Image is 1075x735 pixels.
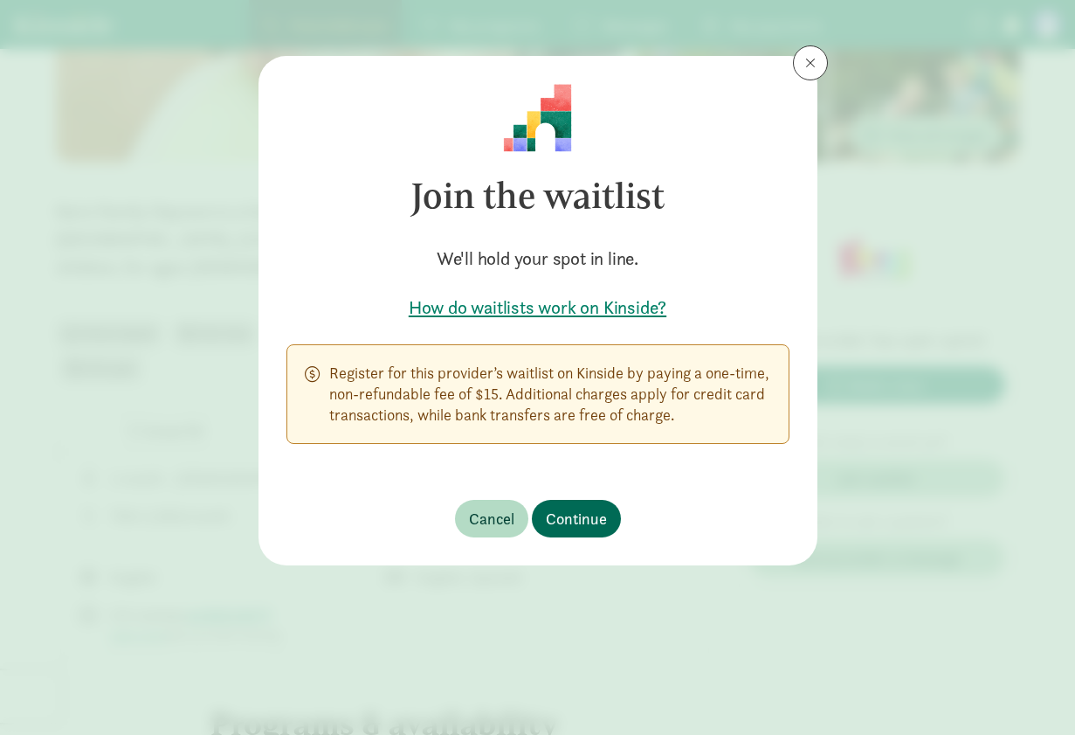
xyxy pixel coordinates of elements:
span: Cancel [469,507,514,530]
button: Continue [532,500,621,537]
a: How do waitlists work on Kinside? [286,295,789,320]
span: Continue [546,507,607,530]
button: Cancel [455,500,528,537]
h3: Join the waitlist [286,152,789,239]
p: Register for this provider’s waitlist on Kinside by paying a one-time, non-refundable fee of $15.... [329,363,771,426]
h5: We'll hold your spot in line. [286,246,789,271]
